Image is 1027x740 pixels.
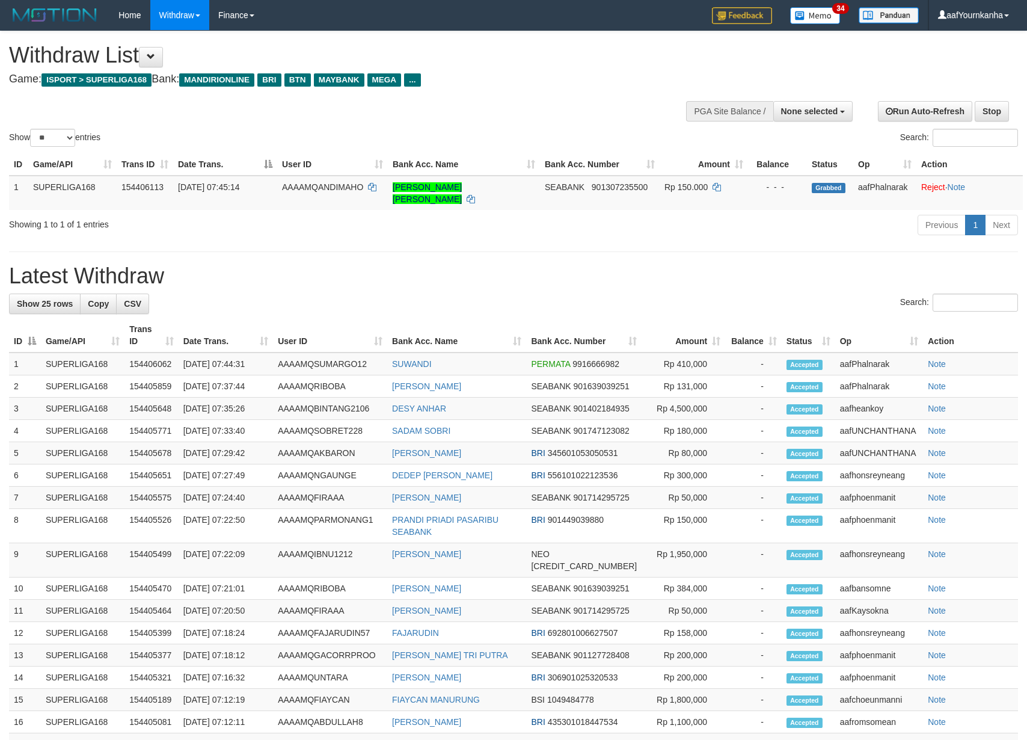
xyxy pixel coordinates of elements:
td: aafphoenmanit [835,509,924,543]
td: Rp 384,000 [642,578,725,600]
select: Showentries [30,129,75,147]
span: BRI [531,673,545,682]
td: [DATE] 07:22:09 [179,543,273,578]
td: SUPERLIGA168 [41,711,124,733]
span: Copy 9916666982 to clipboard [572,359,619,369]
th: Bank Acc. Name: activate to sort column ascending [387,318,526,353]
th: Amount: activate to sort column ascending [642,318,725,353]
td: - [725,622,782,644]
td: - [725,644,782,667]
td: aafbansomne [835,578,924,600]
span: Accepted [786,449,823,459]
td: 154405081 [124,711,179,733]
a: Stop [975,101,1009,122]
th: Trans ID: activate to sort column ascending [124,318,179,353]
a: [PERSON_NAME] [392,717,461,727]
th: Date Trans.: activate to sort column ascending [179,318,273,353]
td: SUPERLIGA168 [41,689,124,711]
a: [PERSON_NAME] [392,584,461,593]
td: aafUNCHANTHANA [835,442,924,464]
th: Bank Acc. Number: activate to sort column ascending [540,153,660,176]
a: Note [928,426,946,436]
td: SUPERLIGA168 [41,543,124,578]
td: Rp 1,100,000 [642,711,725,733]
td: - [725,711,782,733]
td: [DATE] 07:44:31 [179,353,273,375]
span: BTN [284,73,311,87]
td: [DATE] 07:24:40 [179,487,273,509]
a: DEDEP [PERSON_NAME] [392,470,492,480]
td: · [916,176,1023,210]
th: Balance: activate to sort column ascending [725,318,782,353]
td: 154405377 [124,644,179,667]
a: Show 25 rows [9,294,81,314]
th: Action [916,153,1023,176]
td: Rp 180,000 [642,420,725,442]
td: - [725,578,782,600]
td: SUPERLIGA168 [41,464,124,487]
a: Note [928,493,946,502]
a: [PERSON_NAME] [392,673,461,682]
a: Note [928,606,946,615]
span: Accepted [786,471,823,481]
td: 154405648 [124,398,179,420]
a: Note [928,549,946,559]
a: [PERSON_NAME] [392,606,461,615]
a: Note [928,673,946,682]
td: - [725,600,782,622]
td: AAAAMQIBNU1212 [273,543,387,578]
span: Copy 901307235500 to clipboard [592,182,648,192]
span: BRI [531,515,545,525]
td: 154405771 [124,420,179,442]
a: [PERSON_NAME] [PERSON_NAME] [393,182,462,204]
td: Rp 4,500,000 [642,398,725,420]
span: PERMATA [531,359,570,369]
td: [DATE] 07:35:26 [179,398,273,420]
th: Bank Acc. Name: activate to sort column ascending [388,153,540,176]
td: SUPERLIGA168 [28,176,117,210]
a: SUWANDI [392,359,432,369]
td: Rp 200,000 [642,667,725,689]
span: ... [404,73,420,87]
a: Note [928,515,946,525]
td: 4 [9,420,41,442]
a: PRANDI PRIADI PASARIBU SEABANK [392,515,498,537]
td: Rp 200,000 [642,644,725,667]
td: AAAAMQUNTARA [273,667,387,689]
td: 154405464 [124,600,179,622]
span: Accepted [786,427,823,437]
a: Note [928,584,946,593]
td: 154405678 [124,442,179,464]
td: - [725,689,782,711]
td: SUPERLIGA168 [41,420,124,442]
td: [DATE] 07:20:50 [179,600,273,622]
td: [DATE] 07:12:11 [179,711,273,733]
a: Next [985,215,1018,235]
span: MAYBANK [314,73,364,87]
td: 15 [9,689,41,711]
button: None selected [773,101,853,122]
td: AAAAMQSUMARGO12 [273,353,387,375]
td: SUPERLIGA168 [41,442,124,464]
span: Copy 692801006627507 to clipboard [548,628,618,638]
a: Note [928,628,946,638]
td: 1 [9,353,41,375]
td: AAAAMQFAJARUDIN57 [273,622,387,644]
td: 154405399 [124,622,179,644]
td: 154405499 [124,543,179,578]
span: MANDIRIONLINE [179,73,254,87]
td: AAAAMQFIRAAA [273,487,387,509]
th: Action [923,318,1018,353]
td: Rp 80,000 [642,442,725,464]
td: aafKaysokna [835,600,924,622]
a: Note [928,381,946,391]
a: [PERSON_NAME] [392,381,461,391]
td: AAAAMQPARMONANG1 [273,509,387,543]
span: Accepted [786,606,823,617]
td: - [725,509,782,543]
a: CSV [116,294,149,314]
td: 10 [9,578,41,600]
td: SUPERLIGA168 [41,667,124,689]
img: Feedback.jpg [712,7,772,24]
td: - [725,543,782,578]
